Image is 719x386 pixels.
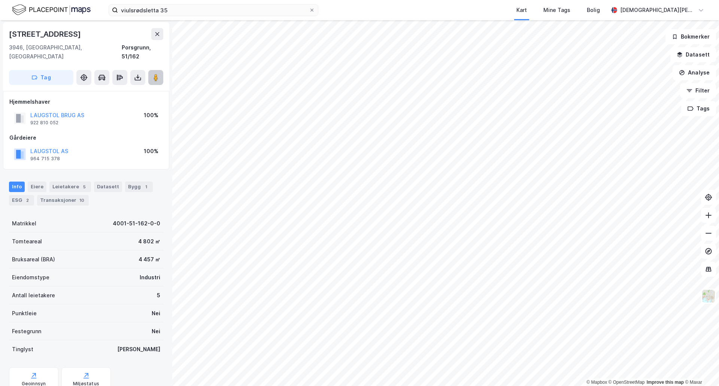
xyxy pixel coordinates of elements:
[670,47,716,62] button: Datasett
[647,380,684,385] a: Improve this map
[78,197,86,204] div: 10
[125,182,153,192] div: Bygg
[138,237,160,246] div: 4 802 ㎡
[144,111,158,120] div: 100%
[144,147,158,156] div: 100%
[157,291,160,300] div: 5
[12,309,37,318] div: Punktleie
[94,182,122,192] div: Datasett
[9,28,82,40] div: [STREET_ADDRESS]
[152,309,160,318] div: Nei
[9,133,163,142] div: Gårdeiere
[37,195,89,206] div: Transaksjoner
[701,289,716,303] img: Z
[12,291,55,300] div: Antall leietakere
[682,350,719,386] iframe: Chat Widget
[12,3,91,16] img: logo.f888ab2527a4732fd821a326f86c7f29.svg
[682,350,719,386] div: Kontrollprogram for chat
[12,327,41,336] div: Festegrunn
[516,6,527,15] div: Kart
[673,65,716,80] button: Analyse
[140,273,160,282] div: Industri
[586,380,607,385] a: Mapbox
[142,183,150,191] div: 1
[24,197,31,204] div: 2
[9,97,163,106] div: Hjemmelshaver
[12,273,49,282] div: Eiendomstype
[12,219,36,228] div: Matrikkel
[12,255,55,264] div: Bruksareal (BRA)
[28,182,46,192] div: Eiere
[12,237,42,246] div: Tomteareal
[9,195,34,206] div: ESG
[81,183,88,191] div: 5
[609,380,645,385] a: OpenStreetMap
[113,219,160,228] div: 4001-51-162-0-0
[680,83,716,98] button: Filter
[665,29,716,44] button: Bokmerker
[9,43,122,61] div: 3946, [GEOGRAPHIC_DATA], [GEOGRAPHIC_DATA]
[9,182,25,192] div: Info
[118,4,309,16] input: Søk på adresse, matrikkel, gårdeiere, leietakere eller personer
[30,120,58,126] div: 922 810 052
[139,255,160,264] div: 4 457 ㎡
[49,182,91,192] div: Leietakere
[543,6,570,15] div: Mine Tags
[9,70,73,85] button: Tag
[117,345,160,354] div: [PERSON_NAME]
[681,101,716,116] button: Tags
[620,6,695,15] div: [DEMOGRAPHIC_DATA][PERSON_NAME]
[12,345,33,354] div: Tinglyst
[587,6,600,15] div: Bolig
[122,43,164,61] div: Porsgrunn, 51/162
[30,156,60,162] div: 964 715 378
[152,327,160,336] div: Nei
